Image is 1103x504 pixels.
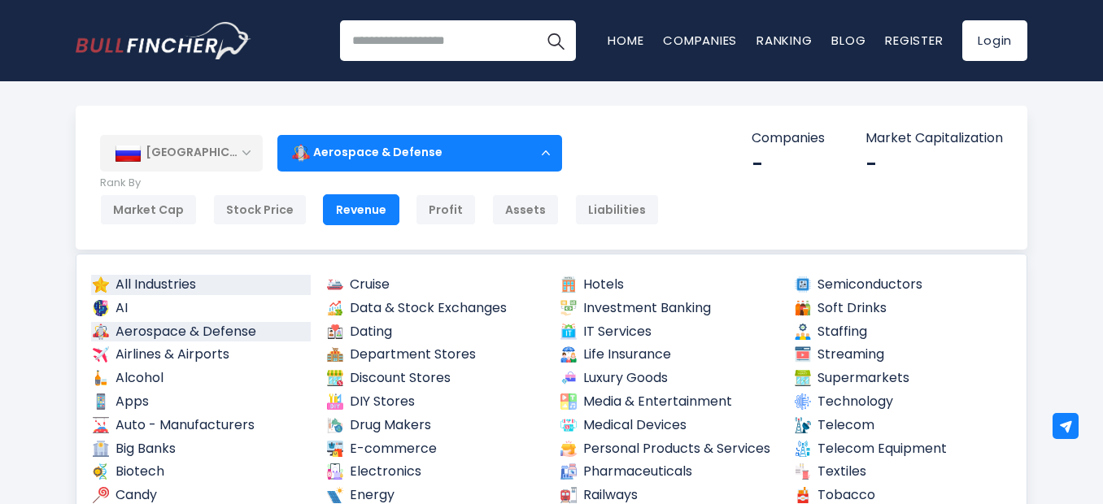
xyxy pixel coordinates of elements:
a: Technology [793,392,1013,412]
a: All Industries [91,275,311,295]
a: Drug Makers [325,415,545,436]
div: - [865,151,1003,176]
a: Department Stores [325,345,545,365]
a: Go to homepage [76,22,251,59]
div: Aerospace & Defense [277,134,562,172]
a: Airlines & Airports [91,345,311,365]
a: IT Services [559,322,778,342]
a: Telecom Equipment [793,439,1013,459]
a: Alcohol [91,368,311,389]
a: Semiconductors [793,275,1013,295]
a: Electronics [325,462,545,482]
a: Luxury Goods [559,368,778,389]
p: Companies [752,130,825,147]
div: Market Cap [100,194,197,225]
a: Streaming [793,345,1013,365]
a: Companies [663,32,737,49]
a: Discount Stores [325,368,545,389]
div: Profit [416,194,476,225]
a: Home [608,32,643,49]
p: Market Capitalization [865,130,1003,147]
a: Ranking [756,32,812,49]
a: Blog [831,32,865,49]
a: Hotels [559,275,778,295]
a: Life Insurance [559,345,778,365]
a: Supermarkets [793,368,1013,389]
a: E-commerce [325,439,545,459]
div: Liabilities [575,194,659,225]
a: Login [962,20,1027,61]
a: Apps [91,392,311,412]
a: Biotech [91,462,311,482]
p: Rank By [100,176,659,190]
a: Dating [325,322,545,342]
a: Textiles [793,462,1013,482]
a: Telecom [793,415,1013,436]
img: Bullfincher logo [76,22,251,59]
div: Stock Price [213,194,307,225]
a: Soft Drinks [793,298,1013,319]
div: Revenue [323,194,399,225]
a: DIY Stores [325,392,545,412]
a: Cruise [325,275,545,295]
a: Investment Banking [559,298,778,319]
a: Staffing [793,322,1013,342]
div: - [752,151,825,176]
a: Register [885,32,943,49]
a: Big Banks [91,439,311,459]
a: Medical Devices [559,415,778,436]
div: [GEOGRAPHIC_DATA] [100,135,263,171]
a: Aerospace & Defense [91,322,311,342]
div: Assets [492,194,559,225]
a: AI [91,298,311,319]
a: Auto - Manufacturers [91,415,311,436]
a: Personal Products & Services [559,439,778,459]
a: Media & Entertainment [559,392,778,412]
a: Data & Stock Exchanges [325,298,545,319]
button: Search [535,20,576,61]
a: Pharmaceuticals [559,462,778,482]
